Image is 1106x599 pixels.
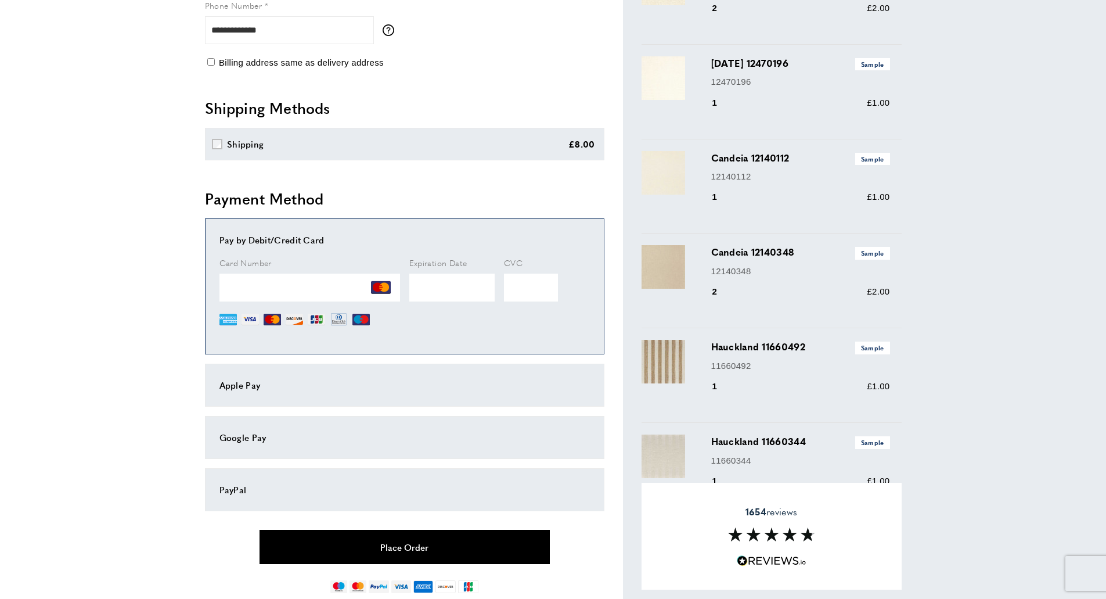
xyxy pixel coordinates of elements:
[867,476,889,486] span: £1.00
[855,247,890,259] span: Sample
[458,580,478,593] img: jcb
[867,381,889,391] span: £1.00
[205,188,604,209] h2: Payment Method
[219,274,400,302] iframe: Secure Credit Card Frame - Credit Card Number
[286,311,303,328] img: DI.png
[219,483,590,497] div: PayPal
[369,580,389,593] img: paypal
[207,58,215,66] input: Billing address same as delivery address
[568,137,595,151] div: £8.00
[219,378,590,392] div: Apple Pay
[855,58,890,70] span: Sample
[745,505,766,518] strong: 1654
[711,340,890,354] h3: Hauckland 11660492
[219,58,384,67] span: Billing address same as delivery address
[711,285,734,299] div: 2
[409,274,495,302] iframe: Secure Credit Card Frame - Expiration Date
[711,264,890,278] p: 12140348
[330,580,347,593] img: maestro
[642,340,685,383] img: Hauckland 11660492
[330,311,348,328] img: DN.png
[711,379,734,393] div: 1
[352,311,370,328] img: MI.png
[409,257,467,268] span: Expiration Date
[308,311,325,328] img: JCB.png
[711,56,890,70] h3: [DATE] 12470196
[745,506,797,518] span: reviews
[350,580,366,593] img: mastercard
[867,192,889,202] span: £1.00
[219,431,590,444] div: Google Pay
[371,278,391,297] img: MC.png
[227,137,264,151] div: Shipping
[711,151,890,165] h3: Candeia 12140112
[642,56,685,100] img: Lucia 12470196
[504,257,523,268] span: CVC
[855,153,890,165] span: Sample
[435,580,456,593] img: discover
[711,75,890,89] p: 12470196
[711,1,734,15] div: 2
[711,170,890,184] p: 12140112
[642,151,685,195] img: Candeia 12140112
[711,474,734,488] div: 1
[264,311,281,328] img: MC.png
[413,580,434,593] img: american-express
[855,342,890,354] span: Sample
[867,98,889,107] span: £1.00
[219,257,272,268] span: Card Number
[711,435,890,449] h3: Hauckland 11660344
[711,96,734,110] div: 1
[383,24,400,36] button: More information
[711,245,890,259] h3: Candeia 12140348
[867,286,889,296] span: £2.00
[219,233,590,247] div: Pay by Debit/Credit Card
[728,528,815,541] img: Reviews section
[711,359,890,373] p: 11660492
[260,530,550,564] button: Place Order
[642,245,685,289] img: Candeia 12140348
[711,454,890,468] p: 11660344
[391,580,410,593] img: visa
[711,190,734,204] div: 1
[242,311,259,328] img: VI.png
[219,311,237,328] img: AE.png
[642,435,685,478] img: Hauckland 11660344
[205,98,604,119] h2: Shipping Methods
[504,274,558,302] iframe: Secure Credit Card Frame - CVV
[737,555,806,566] img: Reviews.io 5 stars
[855,436,890,449] span: Sample
[867,3,889,13] span: £2.00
